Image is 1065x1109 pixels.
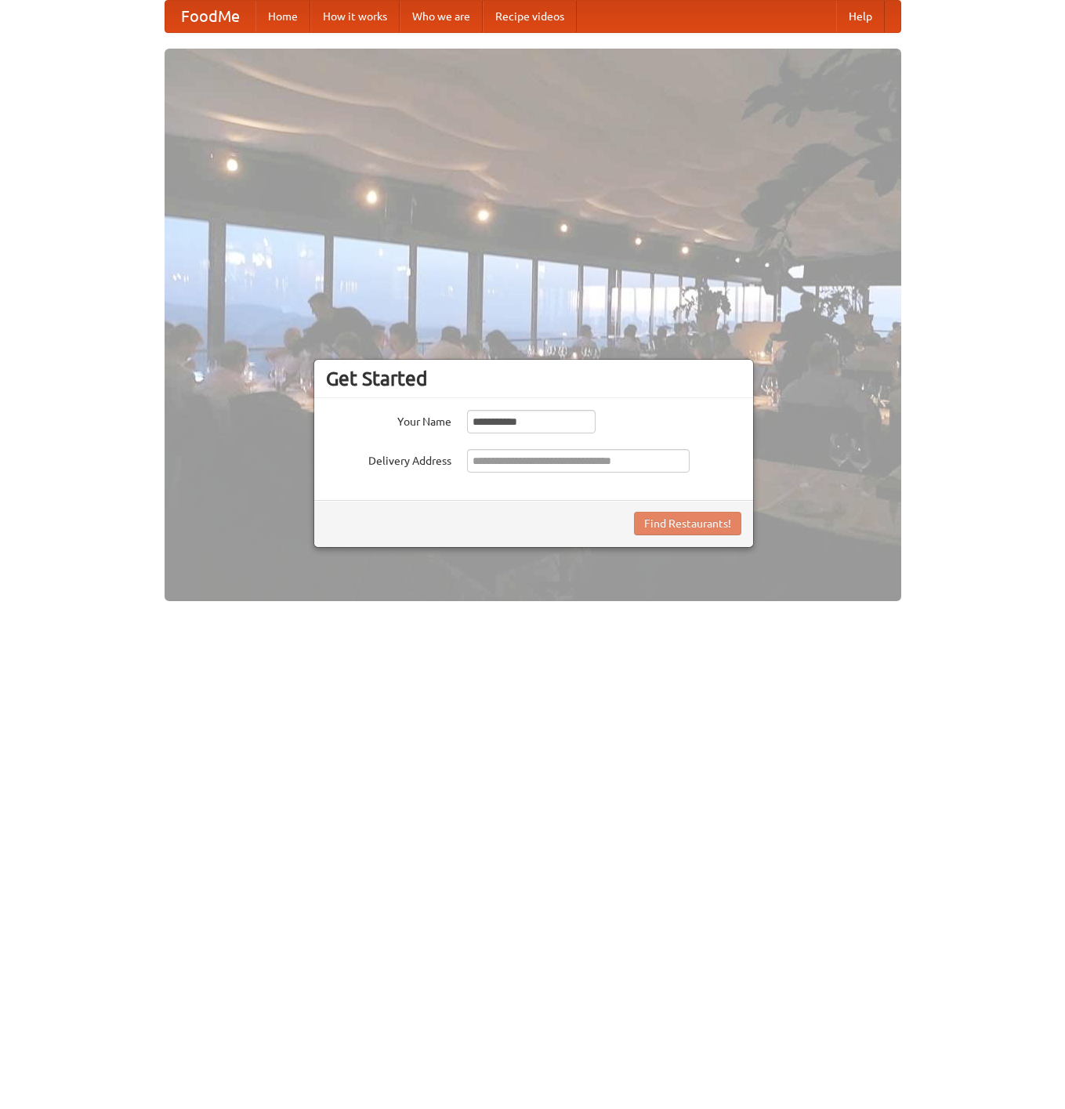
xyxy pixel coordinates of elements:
[400,1,483,32] a: Who we are
[483,1,577,32] a: Recipe videos
[165,1,255,32] a: FoodMe
[326,449,451,469] label: Delivery Address
[836,1,885,32] a: Help
[326,410,451,429] label: Your Name
[310,1,400,32] a: How it works
[634,512,741,535] button: Find Restaurants!
[326,367,741,390] h3: Get Started
[255,1,310,32] a: Home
